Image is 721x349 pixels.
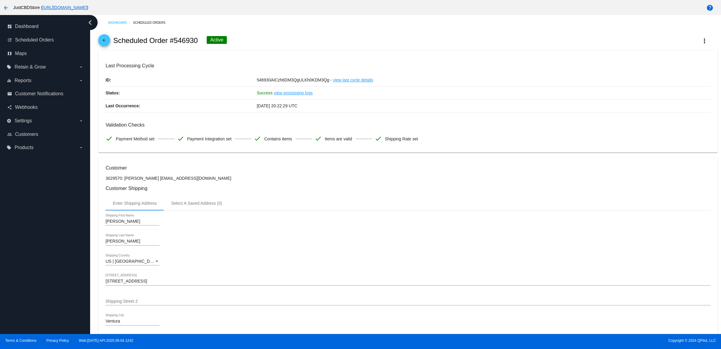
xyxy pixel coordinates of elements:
[187,133,232,145] span: Payment Integration set
[706,4,713,11] mat-icon: help
[7,103,84,112] a: share Webhooks
[105,299,710,304] input: Shipping Street 2
[274,87,313,99] a: view processing logs
[2,4,10,11] mat-icon: arrow_back
[257,90,273,95] span: Success
[15,37,54,43] span: Scheduled Orders
[47,338,69,343] a: Privacy Policy
[79,338,133,343] a: Web:[DATE] API:2025.09.04.1242
[701,37,708,44] mat-icon: more_vert
[113,201,157,206] div: Enter Shipping Address
[14,64,46,70] span: Retain & Grow
[105,279,710,284] input: Shipping Street 1
[79,145,84,150] i: arrow_drop_down
[7,35,84,45] a: update Scheduled Orders
[7,49,84,58] a: map Maps
[177,135,184,142] mat-icon: check
[375,135,382,142] mat-icon: check
[366,338,716,343] span: Copyright © 2024 QPilot, LLC
[105,87,257,99] p: Status:
[105,63,710,69] h3: Last Processing Cycle
[7,65,11,69] i: local_offer
[7,51,12,56] i: map
[105,239,160,244] input: Shipping Last Name
[105,259,159,264] span: US | [GEOGRAPHIC_DATA]
[257,78,332,82] span: 546930AICzh6DM3QgULKh0KDM3Qg -
[7,89,84,99] a: email Customer Notifications
[7,22,84,31] a: dashboard Dashboard
[7,132,12,137] i: people_outline
[7,130,84,139] a: people_outline Customers
[385,133,418,145] span: Shipping Rate set
[105,176,710,181] p: 3029570: [PERSON_NAME] [EMAIL_ADDRESS][DOMAIN_NAME]
[7,24,12,29] i: dashboard
[7,78,11,83] i: equalizer
[14,78,31,83] span: Reports
[7,38,12,42] i: update
[15,51,27,56] span: Maps
[264,133,292,145] span: Contains items
[105,122,710,128] h3: Validation Checks
[254,135,261,142] mat-icon: check
[101,38,108,45] mat-icon: arrow_back
[14,118,32,124] span: Settings
[15,105,38,110] span: Webhooks
[257,103,297,108] span: [DATE] 20:22:29 UTC
[13,5,88,10] span: JustCBDStore ( )
[116,133,154,145] span: Payment Method set
[14,145,33,150] span: Products
[79,78,84,83] i: arrow_drop_down
[105,165,710,171] h3: Customer
[108,18,133,27] a: Dashboard
[5,338,36,343] a: Terms & Conditions
[207,36,227,44] div: Active
[171,201,222,206] div: Select A Saved Address (0)
[15,132,38,137] span: Customers
[105,259,160,264] mat-select: Shipping Country
[79,118,84,123] i: arrow_drop_down
[105,99,257,112] p: Last Occurrence:
[42,5,87,10] a: [URL][DOMAIN_NAME]
[79,65,84,69] i: arrow_drop_down
[105,319,160,324] input: Shipping City
[333,74,373,86] a: view last cycle details
[105,185,710,191] h3: Customer Shipping
[7,91,12,96] i: email
[15,91,63,96] span: Customer Notifications
[7,105,12,110] i: share
[105,219,160,224] input: Shipping First Name
[15,24,38,29] span: Dashboard
[113,36,198,45] h2: Scheduled Order #546930
[85,18,95,27] i: chevron_left
[325,133,352,145] span: Items are valid
[7,145,11,150] i: local_offer
[105,135,113,142] mat-icon: check
[315,135,322,142] mat-icon: check
[7,118,11,123] i: settings
[133,18,171,27] a: Scheduled Orders
[105,74,257,86] p: ID:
